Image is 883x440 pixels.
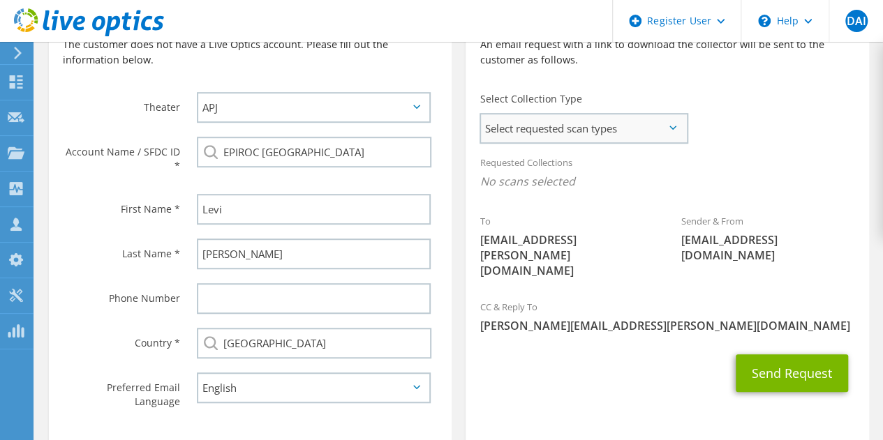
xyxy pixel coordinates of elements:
span: Select requested scan types [481,114,686,142]
svg: \n [758,15,771,27]
span: [PERSON_NAME][EMAIL_ADDRESS][PERSON_NAME][DOMAIN_NAME] [480,318,854,333]
div: CC & Reply To [466,292,868,340]
div: Requested Collections [466,148,868,199]
button: Send Request [736,354,848,392]
span: [EMAIL_ADDRESS][PERSON_NAME][DOMAIN_NAME] [480,232,653,278]
span: [EMAIL_ADDRESS][DOMAIN_NAME] [681,232,855,263]
label: Theater [63,92,179,114]
label: Select Collection Type [480,92,581,106]
label: Preferred Email Language [63,372,179,409]
p: The customer does not have a Live Optics account. Please fill out the information below. [63,37,438,68]
label: Country * [63,328,179,350]
span: DAI [845,10,868,32]
label: Last Name * [63,238,179,261]
p: An email request with a link to download the collector will be sent to the customer as follows. [480,37,854,68]
label: First Name * [63,194,179,216]
label: Phone Number [63,283,179,305]
span: No scans selected [480,174,854,189]
div: Sender & From [667,206,869,270]
label: Account Name / SFDC ID * [63,137,179,173]
div: To [466,206,667,285]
